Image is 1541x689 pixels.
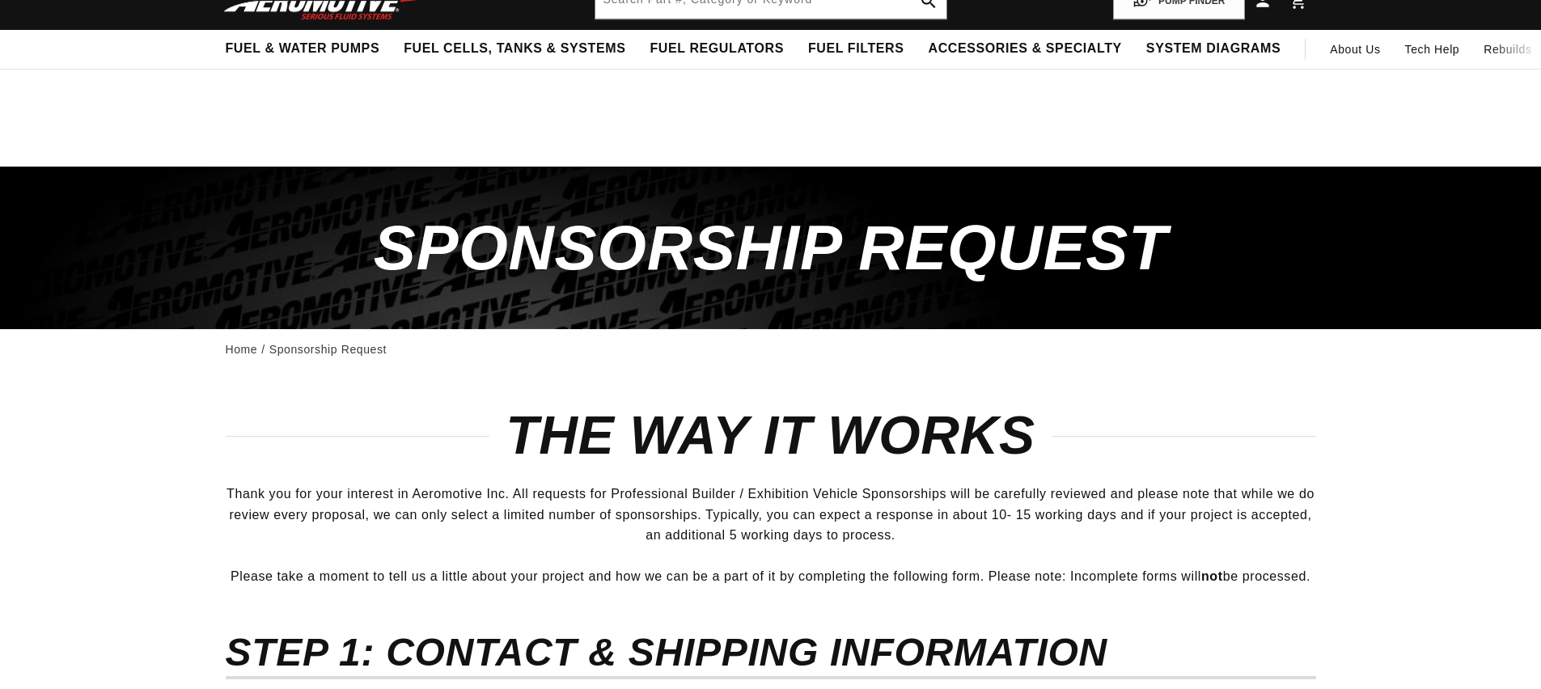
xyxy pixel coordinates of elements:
form-navigation: Step 1: Contact & Shipping Information [226,631,1108,674]
span: Tech Help [1405,40,1460,58]
h2: THE WAY IT WORKS [226,412,1316,459]
a: Home [226,340,258,358]
nav: breadcrumbs [226,340,1316,358]
progress: 0% [226,676,1316,679]
span: Fuel Filters [808,40,904,57]
strong: not [1201,569,1223,583]
span: Accessories & Specialty [929,40,1122,57]
summary: Accessories & Specialty [917,30,1134,68]
summary: Fuel Regulators [637,30,795,68]
span: Fuel Regulators [650,40,783,57]
summary: System Diagrams [1134,30,1293,68]
p: Thank you for your interest in Aeromotive Inc. All requests for Professional Builder / Exhibition... [226,484,1316,587]
span: sponsorship request [374,212,1168,283]
summary: Fuel Cells, Tanks & Systems [392,30,637,68]
span: About Us [1330,43,1380,56]
a: Sponsorship Request [269,340,387,358]
summary: Fuel Filters [796,30,917,68]
span: System Diagrams [1146,40,1281,57]
span: Rebuilds [1484,40,1531,58]
span: Fuel Cells, Tanks & Systems [404,40,625,57]
span: Fuel & Water Pumps [226,40,380,57]
summary: Tech Help [1393,30,1472,69]
a: About Us [1318,30,1392,69]
summary: Fuel & Water Pumps [214,30,392,68]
